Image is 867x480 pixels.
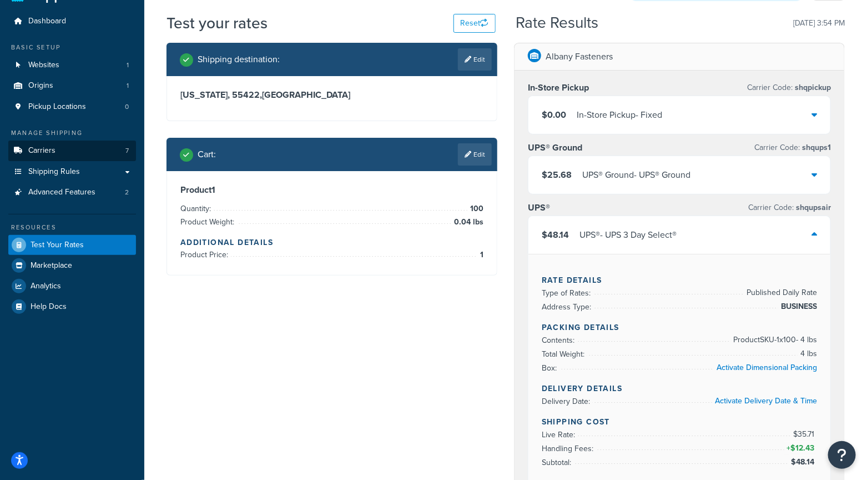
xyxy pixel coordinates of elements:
span: $35.71 [793,428,817,440]
div: Basic Setup [8,43,136,52]
span: Contents: [542,334,577,346]
span: Help Docs [31,302,67,312]
h3: Product 1 [180,184,483,196]
h4: Rate Details [542,274,817,286]
div: UPS® Ground - UPS® Ground [582,167,690,183]
span: shqupsair [794,202,831,213]
span: Origins [28,81,53,91]
li: Origins [8,76,136,96]
h2: Cart : [198,149,216,159]
h1: Test your rates [167,12,268,34]
h4: Packing Details [542,322,817,333]
button: Open Resource Center [828,441,856,469]
a: Help Docs [8,297,136,317]
li: Advanced Features [8,182,136,203]
a: Marketplace [8,256,136,276]
a: Pickup Locations0 [8,97,136,117]
a: Websites1 [8,55,136,76]
span: 0 [125,102,129,112]
a: Edit [458,48,492,71]
h2: Shipping destination : [198,54,280,64]
span: $25.68 [542,168,572,181]
span: Marketplace [31,261,72,271]
span: Type of Rates: [542,287,593,299]
a: Carriers7 [8,141,136,161]
span: 7 [125,146,129,156]
span: 1 [477,248,483,262]
span: 100 [467,202,483,216]
span: Test Your Rates [31,241,84,250]
span: shqups1 [800,142,831,153]
span: Carriers [28,146,56,156]
span: Handling Fees: [542,443,596,454]
h2: Rate Results [516,14,598,32]
span: BUSINESS [778,300,817,313]
a: Shipping Rules [8,162,136,182]
span: Analytics [31,282,61,291]
span: Live Rate: [542,429,578,441]
span: $48.14 [542,228,569,241]
span: 2 [125,188,129,197]
a: Edit [458,143,492,166]
span: $12.43 [790,442,817,454]
div: UPS® - UPS 3 Day Select® [579,227,677,243]
span: Box: [542,362,559,374]
a: Origins1 [8,76,136,96]
span: Websites [28,61,59,70]
h4: Additional Details [180,237,483,248]
button: Reset [453,14,496,33]
h3: UPS® Ground [528,142,582,153]
div: Resources [8,223,136,232]
p: Carrier Code: [754,140,831,156]
h4: Shipping Cost [542,416,817,428]
a: Dashboard [8,11,136,32]
span: Address Type: [542,301,594,313]
li: Websites [8,55,136,76]
span: Subtotal: [542,457,574,468]
span: Dashboard [28,17,66,26]
span: Product Weight: [180,216,237,228]
span: $0.00 [542,108,566,121]
span: Product Price: [180,249,231,261]
p: [DATE] 3:54 PM [793,16,845,31]
a: Activate Delivery Date & Time [715,395,817,407]
span: Quantity: [180,203,214,214]
span: Delivery Date: [542,396,593,407]
span: + [784,442,817,455]
span: 1 [127,81,129,91]
a: Advanced Features2 [8,182,136,203]
span: Published Daily Rate [744,286,817,299]
span: $48.14 [791,456,817,468]
h4: Delivery Details [542,383,817,394]
span: Advanced Features [28,188,95,197]
p: Carrier Code: [747,80,831,96]
span: shqpickup [793,82,831,93]
h3: In-Store Pickup [528,82,589,93]
span: Shipping Rules [28,167,80,177]
div: Manage Shipping [8,128,136,138]
span: 1 [127,61,129,70]
li: Pickup Locations [8,97,136,117]
p: Albany Fasteners [546,49,613,64]
h3: [US_STATE], 55422 , [GEOGRAPHIC_DATA] [180,89,483,101]
span: Pickup Locations [28,102,86,112]
div: In-Store Pickup - Fixed [577,107,662,123]
h3: UPS® [528,202,550,213]
li: Carriers [8,141,136,161]
a: Test Your Rates [8,235,136,255]
a: Activate Dimensional Packing [717,362,817,373]
span: 4 lbs [798,347,817,361]
span: 0.04 lbs [451,216,483,229]
p: Carrier Code: [748,200,831,216]
span: Total Weight: [542,348,587,360]
span: Product SKU-1 x 100 - 4 lbs [730,333,817,347]
a: Analytics [8,276,136,296]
